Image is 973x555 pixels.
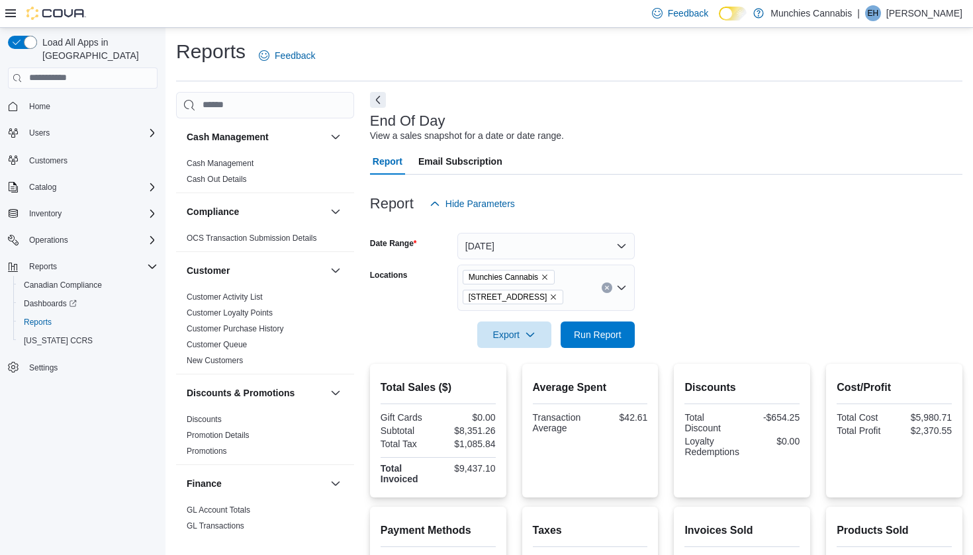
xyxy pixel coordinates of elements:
[328,263,344,278] button: Customer
[8,91,158,411] nav: Complex example
[24,151,158,168] span: Customers
[745,436,800,447] div: $0.00
[381,439,436,449] div: Total Tax
[373,148,402,175] span: Report
[187,292,263,302] a: Customer Activity List
[187,130,325,144] button: Cash Management
[463,290,564,304] span: 131 Beechwood Ave
[328,204,344,220] button: Compliance
[187,521,244,531] a: GL Transactions
[477,321,551,348] button: Export
[29,128,50,138] span: Users
[187,205,325,218] button: Compliance
[13,294,163,313] a: Dashboards
[24,206,67,222] button: Inventory
[381,425,436,436] div: Subtotal
[370,113,445,129] h3: End Of Day
[24,179,62,195] button: Catalog
[187,431,250,440] a: Promotion Details
[24,125,55,141] button: Users
[370,92,386,108] button: Next
[897,425,952,436] div: $2,370.55
[837,425,892,436] div: Total Profit
[13,331,163,350] button: [US_STATE] CCRS
[533,380,648,396] h2: Average Spent
[441,412,496,423] div: $0.00
[13,313,163,331] button: Reports
[328,385,344,401] button: Discounts & Promotions
[19,314,57,330] a: Reports
[176,38,246,65] h1: Reports
[533,412,588,433] div: Transaction Average
[24,179,158,195] span: Catalog
[187,386,325,400] button: Discounts & Promotions
[469,271,538,284] span: Munchies Cannabis
[176,502,354,539] div: Finance
[897,412,952,423] div: $5,980.71
[24,99,56,114] a: Home
[187,447,227,456] a: Promotions
[24,360,63,376] a: Settings
[187,340,247,349] a: Customer Queue
[3,204,163,223] button: Inventory
[29,261,57,272] span: Reports
[19,333,98,349] a: [US_STATE] CCRS
[24,280,102,290] span: Canadian Compliance
[857,5,860,21] p: |
[176,289,354,374] div: Customer
[187,264,230,277] h3: Customer
[3,97,163,116] button: Home
[463,270,555,284] span: Munchies Cannabis
[187,386,295,400] h3: Discounts & Promotions
[187,308,273,318] a: Customer Loyalty Points
[837,380,952,396] h2: Cost/Profit
[370,270,408,280] label: Locations
[187,205,239,218] h3: Compliance
[187,130,269,144] h3: Cash Management
[254,42,320,69] a: Feedback
[24,153,73,169] a: Customers
[24,317,52,327] span: Reports
[3,257,163,276] button: Reports
[24,359,158,376] span: Settings
[541,273,549,281] button: Remove Munchies Cannabis from selection in this group
[176,230,354,251] div: Compliance
[370,196,414,212] h3: Report
[684,523,800,538] h2: Invoices Sold
[485,321,543,348] span: Export
[29,155,68,166] span: Customers
[469,290,547,304] span: [STREET_ADDRESS]
[29,182,56,192] span: Catalog
[19,314,158,330] span: Reports
[886,5,962,21] p: [PERSON_NAME]
[24,98,158,114] span: Home
[770,5,852,21] p: Munchies Cannabis
[328,129,344,145] button: Cash Management
[561,321,635,348] button: Run Report
[19,296,82,312] a: Dashboards
[24,259,158,275] span: Reports
[37,36,158,62] span: Load All Apps in [GEOGRAPHIC_DATA]
[668,7,708,20] span: Feedback
[187,477,222,490] h3: Finance
[441,425,496,436] div: $8,351.26
[29,235,68,245] span: Operations
[3,178,163,196] button: Catalog
[865,5,881,21] div: Elias Hanna
[19,333,158,349] span: Washington CCRS
[3,231,163,249] button: Operations
[381,463,418,484] strong: Total Invoiced
[445,197,515,210] span: Hide Parameters
[275,49,315,62] span: Feedback
[381,523,496,538] h2: Payment Methods
[441,463,496,474] div: $9,437.10
[370,129,564,143] div: View a sales snapshot for a date or date range.
[441,439,496,449] div: $1,085.84
[3,124,163,142] button: Users
[3,358,163,377] button: Settings
[549,293,557,301] button: Remove 131 Beechwood Ave from selection in this group
[187,415,222,424] a: Discounts
[29,208,62,219] span: Inventory
[592,412,647,423] div: $42.61
[187,175,247,184] a: Cash Out Details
